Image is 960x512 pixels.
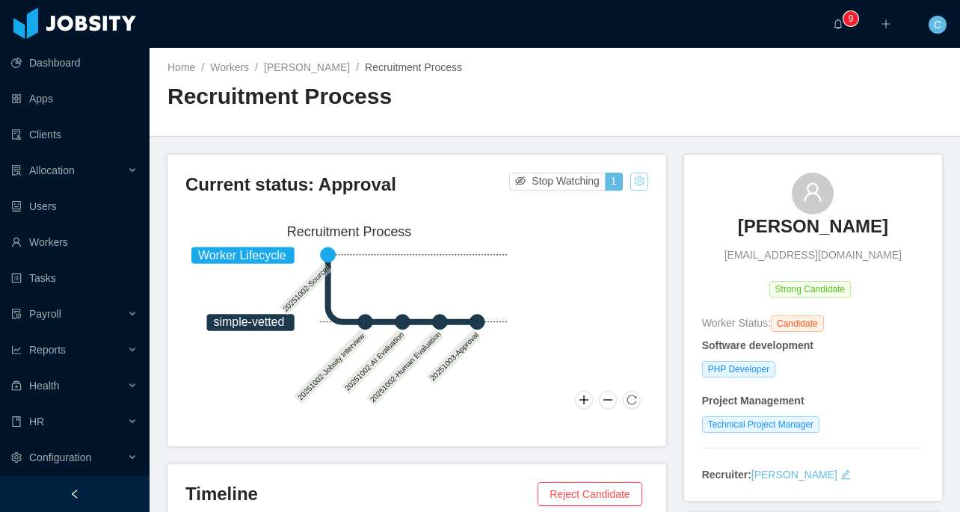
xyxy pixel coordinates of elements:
[11,345,22,355] i: icon: line-chart
[429,330,481,382] text: 20251003-Approval
[11,165,22,176] i: icon: solution
[538,482,641,506] button: Reject Candidate
[802,182,823,203] i: icon: user
[29,451,91,463] span: Configuration
[167,81,555,112] h2: Recruitment Process
[849,11,854,26] p: 9
[630,173,648,191] button: icon: setting
[185,482,538,506] h3: Timeline
[833,19,843,29] i: icon: bell
[843,11,858,26] sup: 9
[29,344,66,356] span: Reports
[11,416,22,427] i: icon: book
[840,469,851,480] i: icon: edit
[11,227,138,257] a: icon: userWorkers
[11,120,138,149] a: icon: auditClients
[11,191,138,221] a: icon: robotUsers
[575,391,593,409] button: Zoom In
[738,215,888,238] h3: [PERSON_NAME]
[167,61,195,73] a: Home
[296,331,366,401] text: 20251002-Jobsity Interview
[198,249,286,262] tspan: Worker Lifecycle
[702,339,813,351] strong: Software development
[287,224,412,239] text: Recruitment Process
[769,281,851,297] span: Strong Candidate
[751,469,837,481] a: [PERSON_NAME]
[356,61,359,73] span: /
[702,317,771,329] span: Worker Status:
[264,61,350,73] a: [PERSON_NAME]
[11,84,138,114] a: icon: appstoreApps
[282,262,333,313] text: 20251002-Sourced
[702,469,751,481] strong: Recruiter:
[210,61,249,73] a: Workers
[214,316,285,329] tspan: simple-vetted
[11,309,22,319] i: icon: file-protect
[29,164,75,176] span: Allocation
[201,61,204,73] span: /
[771,315,824,332] span: Candidate
[599,391,617,409] button: Zoom Out
[11,380,22,391] i: icon: medicine-box
[702,361,776,377] span: PHP Developer
[702,416,819,433] span: Technical Project Manager
[724,247,902,263] span: [EMAIL_ADDRESS][DOMAIN_NAME]
[11,48,138,78] a: icon: pie-chartDashboard
[185,173,509,197] h3: Current status: Approval
[509,173,606,191] button: icon: eye-invisibleStop Watching
[11,452,22,463] i: icon: setting
[702,395,804,407] strong: Project Management
[11,263,138,293] a: icon: profileTasks
[934,16,941,34] span: C
[605,173,623,191] button: 1
[29,308,61,320] span: Payroll
[365,61,462,73] span: Recruitment Process
[623,391,641,409] button: Reset Zoom
[881,19,891,29] i: icon: plus
[29,380,59,392] span: Health
[29,416,44,428] span: HR
[255,61,258,73] span: /
[369,330,443,404] text: 20251002-Human Evaluation
[738,215,888,247] a: [PERSON_NAME]
[344,330,406,392] text: 20251002-AI Evaluation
